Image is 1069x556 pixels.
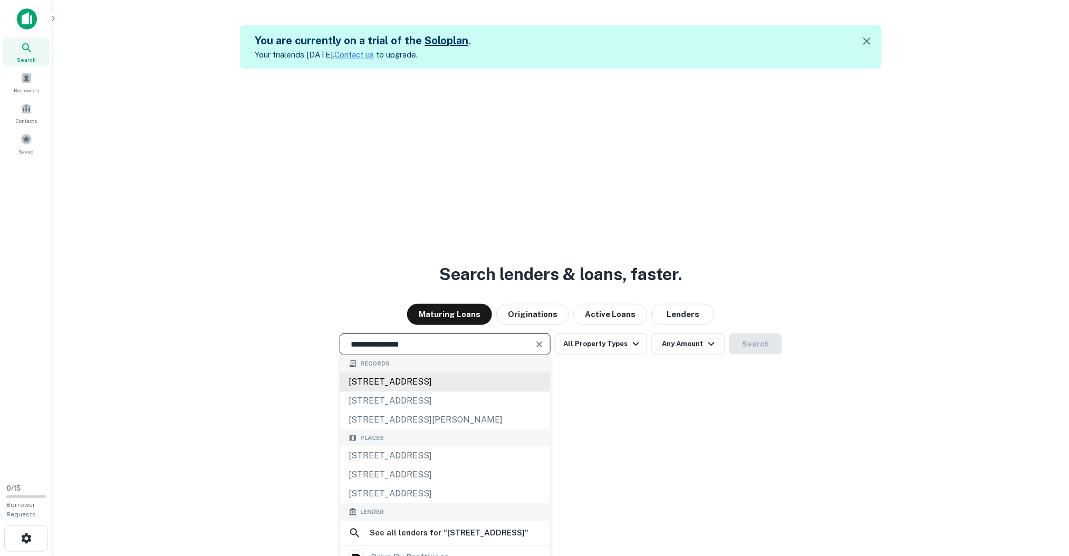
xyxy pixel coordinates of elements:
[555,333,647,354] button: All Property Types
[340,466,550,485] div: [STREET_ADDRESS]
[3,68,50,97] a: Borrowers
[440,262,682,287] h3: Search lenders & loans, faster.
[17,55,36,64] span: Search
[1016,438,1069,488] iframe: Chat Widget
[334,50,374,59] a: Contact us
[340,391,550,410] div: [STREET_ADDRESS]
[16,117,37,125] span: Contacts
[255,33,471,49] h5: You are currently on a trial of the .
[14,86,39,94] span: Borrowers
[340,410,550,429] div: [STREET_ADDRESS][PERSON_NAME]
[255,49,471,61] p: Your trial ends [DATE]. to upgrade.
[3,99,50,127] a: Contacts
[340,372,550,391] div: [STREET_ADDRESS]
[651,304,715,325] button: Lenders
[360,434,384,443] span: Places
[6,501,36,518] span: Borrower Requests
[6,484,21,492] span: 0 / 15
[19,147,34,156] span: Saved
[532,337,547,352] button: Clear
[3,129,50,158] a: Saved
[496,304,569,325] button: Originations
[573,304,647,325] button: Active Loans
[425,34,468,47] a: Soloplan
[370,527,528,540] h6: See all lenders for " [STREET_ADDRESS] "
[360,508,384,517] span: Lender
[340,447,550,466] div: [STREET_ADDRESS]
[651,333,725,354] button: Any Amount
[407,304,492,325] button: Maturing Loans
[3,37,50,66] a: Search
[360,360,390,369] span: Records
[17,8,37,30] img: capitalize-icon.png
[340,485,550,504] div: [STREET_ADDRESS]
